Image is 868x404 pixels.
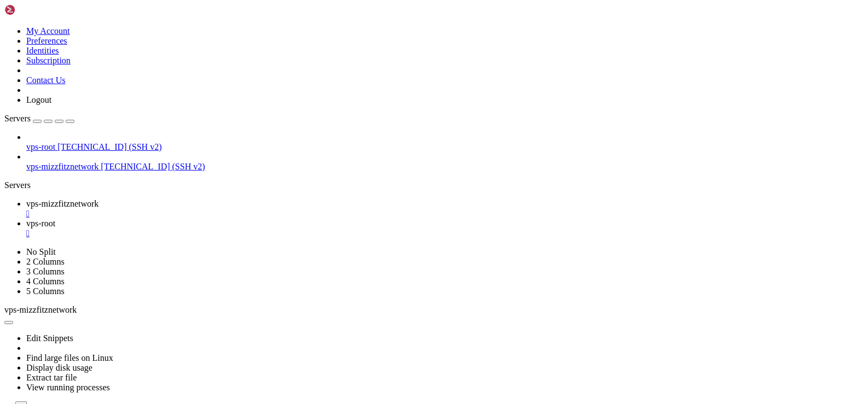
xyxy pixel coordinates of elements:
[9,128,241,137] span: Creating a 64 GB growable disk image in raw format...
[4,266,727,276] x-row: ,0x800,0x40000)/\EFI\Microsoft\Boot\bootmgfw.efi
[101,162,205,171] span: [TECHNICAL_ID] (SSH v2)
[9,109,223,118] span: Adding win11x64.xml for automatic installation...
[26,257,65,266] a: 2 Columns
[4,305,77,314] span: vps-mizzfitznetwork
[4,157,727,167] x-row: BdsDxe: skipped Boot0002 "UEFI QEMU QEMU HARDDISK " from PciRoot(0x0)/Pci(0xA,0x0)/Scsi(0x0,0x0)
[4,89,9,98] span: ❯
[4,246,727,256] x-row: 0,0x800,0x40000)/\EFI\Microsoft\Boot\bootmgfw.efi
[9,60,232,68] span: Requesting Windows 11 from the Microsoft servers...
[26,363,92,372] a: Display disk usage
[4,4,67,15] img: Shellngn
[4,128,9,137] span: ❯
[4,180,864,190] div: Servers
[26,26,70,36] a: My Account
[26,132,864,152] li: vps-root [TECHNICAL_ID] (SSH v2)
[26,209,864,219] a: 
[26,277,65,286] a: 4 Columns
[9,138,166,147] span: Nested KVM virtualization detected..
[4,20,171,29] span: ❯ For support visit [URL][DOMAIN_NAME]
[57,142,161,151] span: [TECHNICAL_ID] (SSH v2)
[26,247,56,256] a: No Split
[4,226,727,236] x-row: ,0x800,0x40000)/\EFI\Microsoft\Boot\bootmgfw.efi
[4,207,9,216] span: ❯
[9,99,123,108] span: Adding drivers to image...
[26,142,864,152] a: vps-root [TECHNICAL_ID] (SSH v2)
[4,177,727,187] x-row: FF,0x0)
[4,167,727,177] x-row: BdsDxe: loading Boot0001 "UEFI QEMU DVD-ROM QM00013 " from PciRoot(0x0)/Pci(0x5,0x0)/Sata(0x0,0xFF
[4,114,74,123] a: Servers
[4,236,727,246] x-row: BdsDxe: starting Boot0003 "Windows Boot Manager" from HD(1,GPT,BE6F2437-E83E-4E96-9382-FDDD04B3D53
[4,305,727,315] x-row: ,0x800,0x40000)/\EFI\Microsoft\Boot\bootmgfw.efi
[4,39,727,49] x-row: L: 6.8.0-79...
[26,162,864,172] a: vps-mizzfitznetwork [TECHNICAL_ID] (SSH v2)
[4,79,727,89] x-row: /storage/tmp/win1 100%[============>] 5.42G 33.1MB/s in 2m 42s
[26,75,66,85] a: Contact Us
[26,267,65,276] a: 3 Columns
[26,152,864,172] li: vps-mizzfitznetwork [TECHNICAL_ID] (SSH v2)
[26,142,55,151] span: vps-root
[4,187,727,197] x-row: BdsDxe: starting Boot0001 "UEFI QEMU DVD-ROM QM00013 " from PciRoot(0x0)/Pci(0x5,0x0)/Sata(0x0,0xF
[4,315,727,325] x-row: BdsDxe: starting Boot0003 "Windows Boot Manager" from HD(1,GPT,BE6F2437-E83E-4E96-9382-FDDD04B3D53
[26,56,71,65] a: Subscription
[9,207,342,216] span: Windows started succesfully, visit [URL][TECHNICAL_ID] to view the screen...
[4,114,31,123] span: Servers
[9,89,140,98] span: Extracting Windows 11 image...
[4,216,727,226] x-row: BdsDxe: loading Boot0003 "Windows Boot Manager" from HD(1,GPT,BE6F2437-E83E-4E96-9382-FDDD04B3D530
[26,286,65,296] a: 5 Columns
[26,353,113,362] a: Find large files on Linux
[26,219,864,238] a: vps-root
[4,99,9,108] span: ❯
[4,69,9,78] span: ❯
[9,148,210,157] span: Booting Windows securely using QEMU v10.0.0...
[4,295,727,305] x-row: BdsDxe: loading Boot0003 "Windows Boot Manager" from HD(1,GPT,BE6F2437-E83E-4E96-9382-FDDD04B3D530
[4,148,9,157] span: ❯
[4,325,727,335] x-row: 0,0x800,0x40000)/\EFI\Microsoft\Boot\bootmgfw.efi
[4,60,9,68] span: ❯
[26,46,59,55] a: Identities
[4,119,9,127] span: ❯
[4,138,9,147] span: ❯
[4,285,727,295] x-row: 0,0x800,0x40000)/\EFI\Microsoft\Boot\bootmgfw.efi
[26,219,55,228] span: vps-root
[26,229,864,238] a: 
[4,276,727,285] x-row: BdsDxe: starting Boot0003 "Windows Boot Manager" from HD(1,GPT,BE6F2437-E83E-4E96-9382-FDDD04B3D53
[9,69,118,78] span: Downloading Windows 11...
[26,36,67,45] a: Preferences
[26,373,77,382] a: Extract tar file
[26,199,864,219] a: vps-mizzfitznetwork
[26,383,110,392] a: View running processes
[4,10,171,19] span: ❯ Starting Windows for Docker v4.35...
[26,95,51,104] a: Logout
[4,109,9,118] span: ❯
[26,199,99,208] span: vps-mizzfitznetwork
[26,333,73,343] a: Edit Snippets
[4,30,315,39] span: ❯ CPU: Intel Xeon E5 2680 v3 | RAM: 7/8 GB | DISK: 86 GB (ext4) | KERNE
[9,119,131,127] span: Building Windows 11 image...
[26,162,99,171] span: vps-mizzfitznetwork
[4,197,727,207] x-row: FFF,0x0)
[4,256,727,266] x-row: BdsDxe: loading Boot0003 "Windows Boot Manager" from HD(1,GPT,BE6F2437-E83E-4E96-9382-FDDD04B3D530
